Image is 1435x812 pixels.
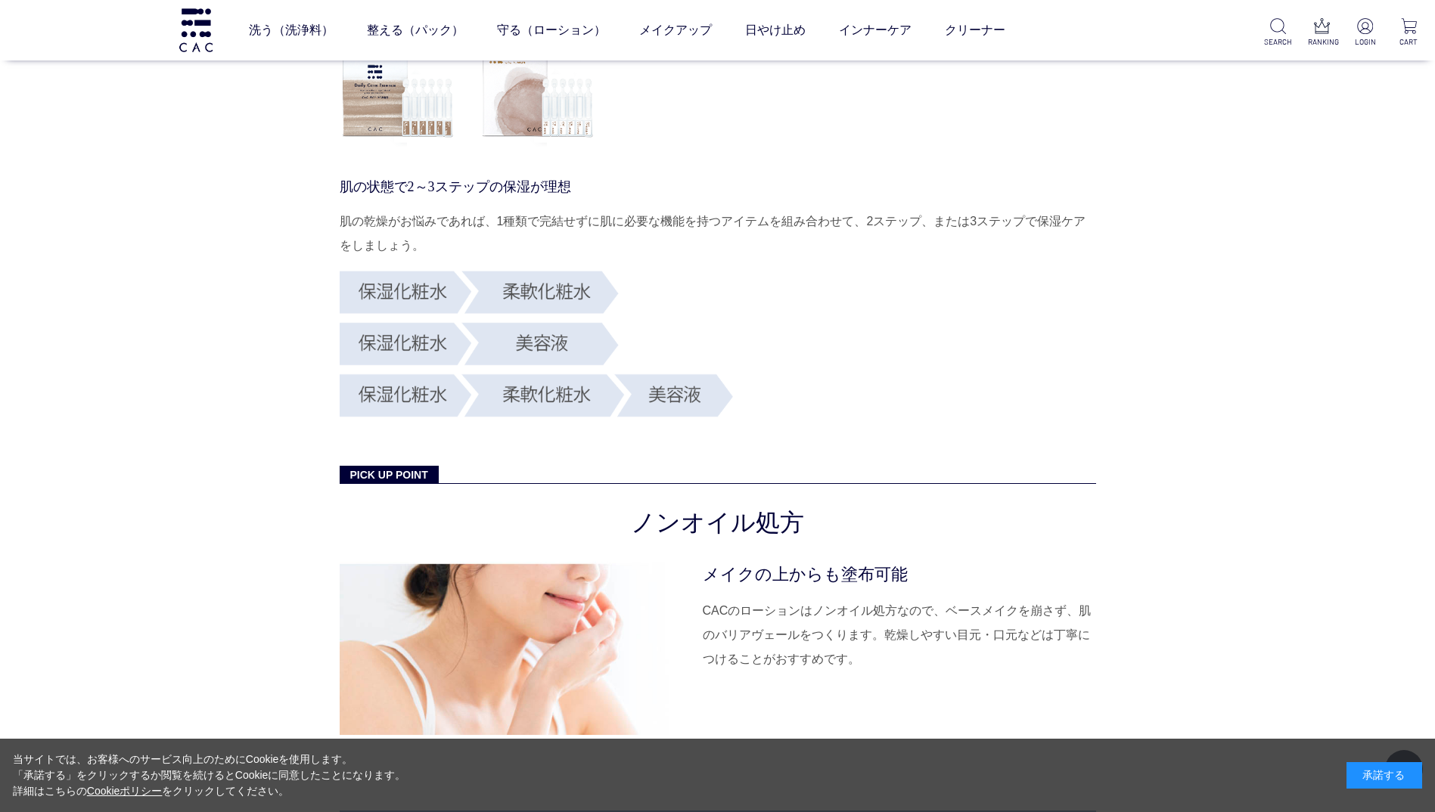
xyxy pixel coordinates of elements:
[497,9,606,51] a: 守る（ローション）
[367,9,464,51] a: 整える（パック）
[1264,18,1292,48] a: SEARCH
[945,9,1005,51] a: クリーナー
[1395,18,1423,48] a: CART
[13,752,406,799] div: 当サイトでは、お客様へのサービス向上のためにCookieを使用します。 「承諾する」をクリックするか閲覧を続けるとCookieに同意したことになります。 詳細はこちらの をクリックしてください。
[1351,36,1379,48] p: LOGIN
[1308,36,1336,48] p: RANKING
[87,785,163,797] a: Cookieポリシー
[340,466,439,483] span: PICK UP POINT
[249,9,334,51] a: 洗う（洗浄料）
[745,9,806,51] a: 日やけ止め
[340,177,1096,197] dt: 肌の状態で2～3ステップの保湿が理想
[703,562,1096,587] dt: メイクの上からも塗布可能
[340,507,1096,539] h3: ノンオイル処方
[340,562,680,735] img: ノンオイル処方イメージ
[1346,762,1422,789] div: 承諾する
[703,599,1096,671] dd: CACのローションはノンオイル処方なので、ベースメイクを崩さず、肌のバリアヴェールをつくります。乾燥しやすい目元・口元などは丁寧につけることがおすすめです。
[1308,18,1336,48] a: RANKING
[839,9,912,51] a: インナーケア
[1264,36,1292,48] p: SEARCH
[1351,18,1379,48] a: LOGIN
[639,9,712,51] a: メイクアップ
[1395,36,1423,48] p: CART
[177,8,215,51] img: logo
[340,209,1096,258] p: 肌の乾燥がお悩みであれば、1種類で完結せずに肌に必要な機能を持つアイテムを組み合わせて、2ステップ、または3ステップで保湿ケアをしましょう。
